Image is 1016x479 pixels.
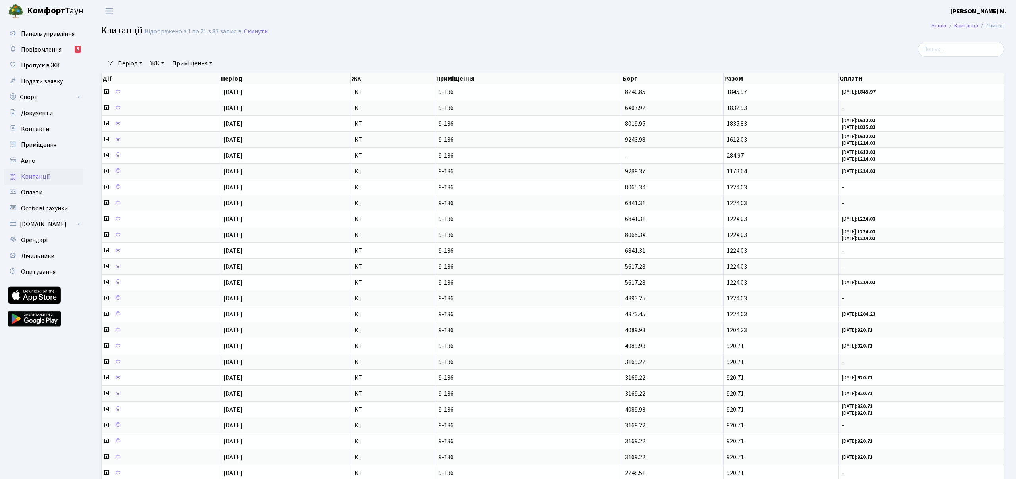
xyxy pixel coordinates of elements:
span: 3169.22 [625,373,645,382]
a: Опитування [4,264,83,280]
span: 9-136 [439,200,619,206]
span: Пропуск в ЖК [21,61,60,70]
a: ЖК [147,57,167,70]
span: 9-136 [439,406,619,413]
a: Повідомлення5 [4,42,83,58]
span: [DATE] [223,453,242,462]
th: Борг [622,73,724,84]
span: Панель управління [21,29,75,38]
th: Приміщення [435,73,622,84]
span: 1224.03 [727,215,747,223]
b: 1612.03 [857,117,876,124]
a: Оплати [4,185,83,200]
b: 1224.03 [857,140,876,147]
span: 8065.34 [625,183,645,192]
span: КТ [354,152,432,159]
span: КТ [354,454,432,460]
span: 9289.37 [625,167,645,176]
span: КТ [354,470,432,476]
span: КТ [354,137,432,143]
span: 1224.03 [727,199,747,208]
span: 9-136 [439,311,619,317]
span: 1224.03 [727,294,747,303]
small: [DATE]: [842,140,876,147]
span: [DATE] [223,199,242,208]
small: [DATE]: [842,149,876,156]
a: Документи [4,105,83,121]
span: Квитанції [101,23,142,37]
span: - [842,470,1001,476]
span: 5617.28 [625,262,645,271]
a: Квитанції [954,21,978,30]
span: Документи [21,109,53,117]
span: 1224.03 [727,246,747,255]
small: [DATE]: [842,133,876,140]
span: 6841.31 [625,215,645,223]
span: [DATE] [223,310,242,319]
b: 920.71 [857,390,873,397]
a: Пропуск в ЖК [4,58,83,73]
span: [DATE] [223,183,242,192]
b: 1835.83 [857,124,876,131]
span: Лічильники [21,252,54,260]
b: [PERSON_NAME] М. [951,7,1006,15]
span: [DATE] [223,342,242,350]
b: 1224.03 [857,168,876,175]
b: 1845.97 [857,88,876,96]
input: Пошук... [918,42,1004,57]
span: - [842,200,1001,206]
span: Квитанції [21,172,50,181]
span: 920.71 [727,469,744,477]
b: 1224.03 [857,235,876,242]
span: КТ [354,311,432,317]
span: 9-136 [439,295,619,302]
small: [DATE]: [842,117,876,124]
small: [DATE]: [842,342,873,350]
b: 1204.23 [857,311,876,318]
span: КТ [354,327,432,333]
span: 9-136 [439,105,619,111]
span: 920.71 [727,453,744,462]
span: [DATE] [223,294,242,303]
span: Приміщення [21,140,56,149]
a: Лічильники [4,248,83,264]
span: 8240.85 [625,88,645,96]
span: 920.71 [727,405,744,414]
span: 1832.93 [727,104,747,112]
span: [DATE] [223,135,242,144]
span: 4089.93 [625,405,645,414]
small: [DATE]: [842,311,876,318]
b: 1224.03 [857,228,876,235]
span: 8065.34 [625,231,645,239]
span: КТ [354,200,432,206]
span: 9-136 [439,248,619,254]
span: 6841.31 [625,199,645,208]
span: 3169.22 [625,437,645,446]
small: [DATE]: [842,403,873,410]
span: 9-136 [439,137,619,143]
span: Особові рахунки [21,204,68,213]
span: Оплати [21,188,42,197]
a: Орендарі [4,232,83,248]
a: Admin [931,21,946,30]
small: [DATE]: [842,279,876,286]
small: [DATE]: [842,156,876,163]
span: 9-136 [439,121,619,127]
span: 1178.64 [727,167,747,176]
span: [DATE] [223,437,242,446]
span: 9-136 [439,454,619,460]
span: Опитування [21,267,56,276]
b: 1224.03 [857,215,876,223]
span: 2248.51 [625,469,645,477]
span: - [842,422,1001,429]
span: [DATE] [223,104,242,112]
span: [DATE] [223,358,242,366]
span: 1224.03 [727,262,747,271]
span: 9-136 [439,327,619,333]
span: 3169.22 [625,453,645,462]
small: [DATE]: [842,410,873,417]
span: - [842,184,1001,190]
span: - [842,295,1001,302]
span: [DATE] [223,215,242,223]
span: 4089.93 [625,342,645,350]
